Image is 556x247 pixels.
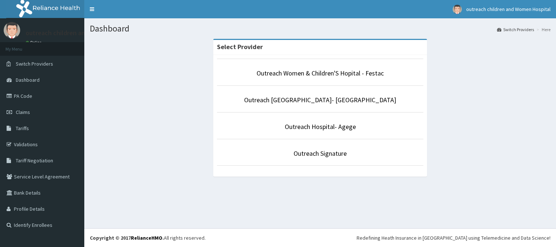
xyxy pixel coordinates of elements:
p: outreach children and Women Hospital [26,30,137,36]
h1: Dashboard [90,24,551,33]
footer: All rights reserved. [84,228,556,247]
span: Tariffs [16,125,29,132]
strong: Copyright © 2017 . [90,235,164,241]
span: Switch Providers [16,60,53,67]
strong: Select Provider [217,43,263,51]
li: Here [535,26,551,33]
a: Online [26,40,43,45]
a: Outreach Women & Children'S Hopital - Festac [257,69,384,77]
span: Claims [16,109,30,115]
a: RelianceHMO [131,235,162,241]
span: outreach children and Women Hospital [466,6,551,12]
img: User Image [4,22,20,38]
span: Tariff Negotiation [16,157,53,164]
a: Outreach [GEOGRAPHIC_DATA]- [GEOGRAPHIC_DATA] [244,96,396,104]
span: Dashboard [16,77,40,83]
a: Outreach Hospital- Agege [285,122,356,131]
a: Outreach Signature [294,149,347,158]
img: User Image [453,5,462,14]
a: Switch Providers [497,26,534,33]
div: Redefining Heath Insurance in [GEOGRAPHIC_DATA] using Telemedicine and Data Science! [357,234,551,242]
